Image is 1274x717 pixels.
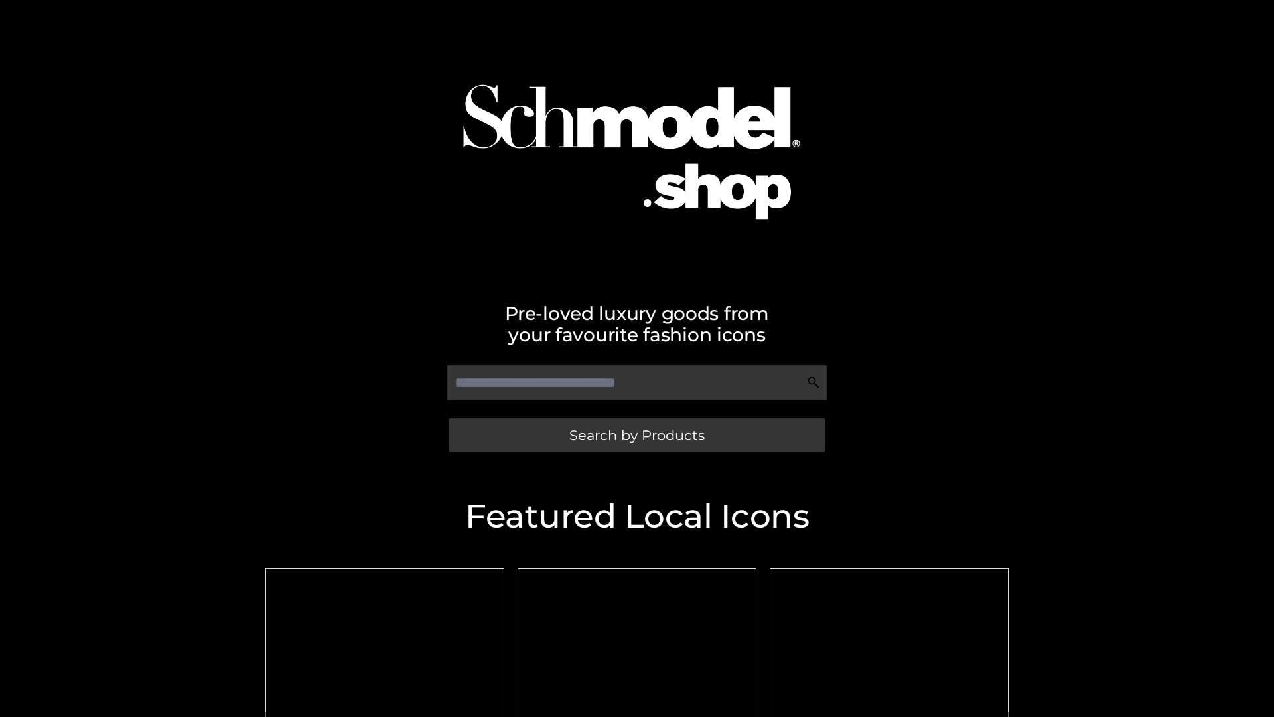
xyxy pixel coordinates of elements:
span: Search by Products [569,428,705,442]
h2: Featured Local Icons​ [259,500,1015,533]
img: Search Icon [807,376,820,389]
a: Search by Products [449,418,825,452]
h2: Pre-loved luxury goods from your favourite fashion icons [259,303,1015,345]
